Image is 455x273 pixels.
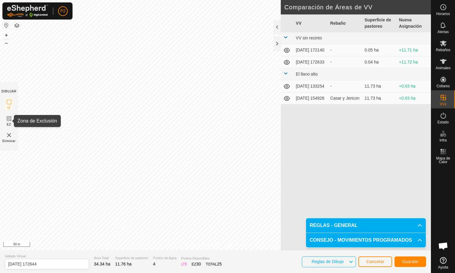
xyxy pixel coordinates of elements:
[293,56,328,68] td: [DATE] 172633
[440,102,446,106] span: VVs
[2,89,17,94] div: DIBUJAR
[306,233,426,247] p-accordion-header: CONSEJO - MOVIMIENTOS PROGRAMADOS
[306,218,426,233] p-accordion-header: REGLAS - GENERAL
[115,256,148,261] span: Superficie de pastoreo
[397,80,431,92] td: +0.03 ha
[181,261,187,267] div: IZ
[330,83,360,89] div: -
[284,4,431,11] h2: Comparación de Áreas de VV
[358,256,392,267] button: Cancelar
[226,242,246,248] a: Contáctenos
[293,44,328,56] td: [DATE] 172140
[153,262,156,266] span: 4
[330,47,360,53] div: -
[433,157,453,164] span: Mapa de Calor
[192,261,201,267] div: EZ
[362,56,397,68] td: 0.04 ha
[362,14,397,32] th: Superficie de pastoreo
[310,222,357,229] span: REGLAS - GENERAL
[436,84,450,88] span: Collares
[310,237,412,244] span: CONSEJO - MOVIMIENTOS PROGRAMADOS
[362,80,397,92] td: 11.73 ha
[431,255,455,271] a: Ayuda
[397,92,431,104] td: +0.03 ha
[296,72,317,76] span: El llano alto
[438,30,449,34] span: Alertas
[362,92,397,104] td: 11.73 ha
[5,132,13,139] img: VV
[153,256,177,261] span: Puntos de Agua
[436,12,450,16] span: Horarios
[438,120,449,124] span: Estado
[13,22,20,29] button: Capas del Mapa
[196,262,201,266] span: 30
[184,262,187,266] span: 9
[312,259,344,264] span: Reglas de Dibujo
[438,265,448,269] span: Ayuda
[366,259,384,264] span: Cancelar
[3,22,10,29] button: Restablecer Mapa
[397,14,431,32] th: Nueva Asignación
[397,56,431,68] td: +11.72 ha
[115,262,132,266] span: 11.76 ha
[395,256,426,267] button: Guardar
[328,14,362,32] th: Rebaño
[60,8,65,14] span: P2
[184,242,219,248] a: Política de Privacidad
[3,39,10,47] button: –
[181,256,222,261] span: Puntos Disponibles
[439,138,447,142] span: Infra
[293,80,328,92] td: [DATE] 133254
[5,254,89,259] span: Vallado Virtual
[330,59,360,65] div: -
[293,92,328,104] td: [DATE] 154926
[434,237,452,255] div: Chat abierto
[362,44,397,56] td: 0.05 ha
[296,36,322,40] span: VV sin recinto
[436,66,450,70] span: Animales
[330,95,360,101] div: Casar y Jericon
[2,139,16,143] span: Eliminar
[293,14,328,32] th: VV
[206,261,222,267] div: TOTAL
[7,5,48,17] img: Logo Gallagher
[94,256,110,261] span: Área Total
[94,262,110,266] span: 34.34 ha
[402,259,419,264] span: Guardar
[7,122,11,127] span: EZ
[217,262,222,266] span: 25
[3,32,10,39] button: +
[8,106,11,110] span: IZ
[397,44,431,56] td: +11.71 ha
[436,48,450,52] span: Rebaños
